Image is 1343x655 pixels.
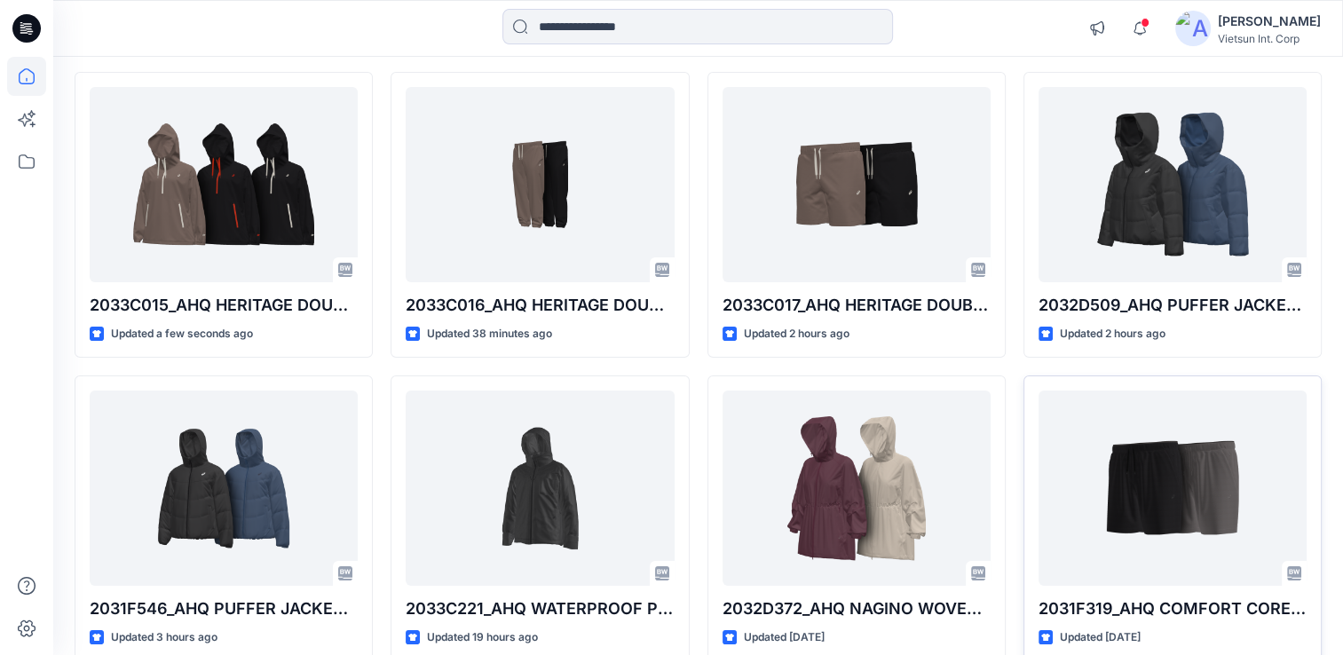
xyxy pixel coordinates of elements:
[406,391,674,586] a: 2033C221_AHQ WATERPROOF PUFFER JACEKT UNISEX WESTERN_AW26
[406,293,674,318] p: 2033C016_AHQ HERITAGE DOUBLE WEAVE PANT UNISEX WESTERN_AW26
[406,87,674,282] a: 2033C016_AHQ HERITAGE DOUBLE WEAVE PANT UNISEX WESTERN_AW26
[111,325,253,343] p: Updated a few seconds ago
[1060,628,1141,647] p: Updated [DATE]
[744,628,825,647] p: Updated [DATE]
[1039,391,1307,586] a: 2031F319_AHQ COMFORT CORE STRETCH WOVEN 7IN SHORT MEN WESTERN_SMS_AW26
[90,391,358,586] a: 2031F546_AHQ PUFFER JACKET MEN WESTERN _AW26
[723,87,991,282] a: 2033C017_AHQ HERITAGE DOUBLE WEAVE 7IN SHORT UNISEX WESTERN_AW26
[1039,87,1307,282] a: 2032D509_AHQ PUFFER JACKET WOMEN WESTERN_AW26
[723,596,991,621] p: 2032D372_AHQ NAGINO WOVEN LONG JACKET WOMEN WESTERN_AW26
[406,596,674,621] p: 2033C221_AHQ WATERPROOF PUFFER JACEKT UNISEX WESTERN_AW26
[1039,596,1307,621] p: 2031F319_AHQ COMFORT CORE STRETCH WOVEN 7IN SHORT MEN WESTERN_SMS_AW26
[90,596,358,621] p: 2031F546_AHQ PUFFER JACKET MEN WESTERN _AW26
[1218,11,1321,32] div: [PERSON_NAME]
[90,293,358,318] p: 2033C015_AHQ HERITAGE DOUBLE WEAVE RELAXED ANORAK UNISEX WESTERN _AW26
[427,325,552,343] p: Updated 38 minutes ago
[1039,293,1307,318] p: 2032D509_AHQ PUFFER JACKET WOMEN WESTERN_AW26
[744,325,849,343] p: Updated 2 hours ago
[1218,32,1321,45] div: Vietsun Int. Corp
[1060,325,1165,343] p: Updated 2 hours ago
[723,293,991,318] p: 2033C017_AHQ HERITAGE DOUBLE WEAVE 7IN SHORT UNISEX WESTERN_AW26
[111,628,217,647] p: Updated 3 hours ago
[723,391,991,586] a: 2032D372_AHQ NAGINO WOVEN LONG JACKET WOMEN WESTERN_AW26
[427,628,538,647] p: Updated 19 hours ago
[1175,11,1211,46] img: avatar
[90,87,358,282] a: 2033C015_AHQ HERITAGE DOUBLE WEAVE RELAXED ANORAK UNISEX WESTERN _AW26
